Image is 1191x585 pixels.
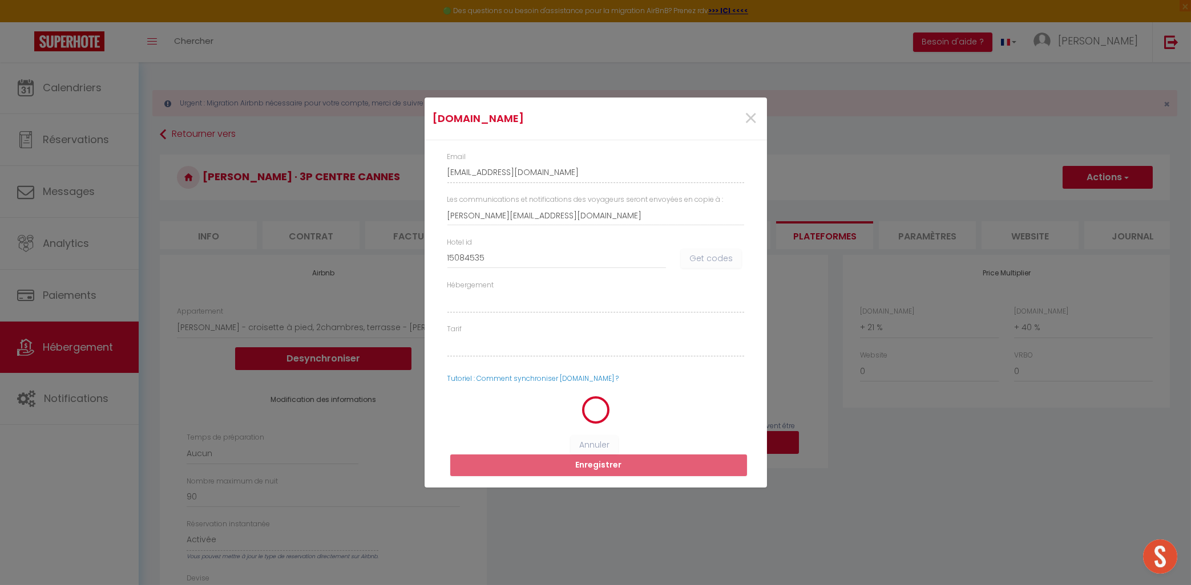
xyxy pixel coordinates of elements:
label: Les communications et notifications des voyageurs seront envoyées en copie à : [447,194,724,205]
button: Close [744,107,758,131]
label: Tarif [447,324,462,335]
button: Annuler [571,436,618,455]
h4: [DOMAIN_NAME] [433,111,645,127]
div: Ouvrir le chat [1143,539,1177,574]
span: × [744,101,758,136]
button: Get codes [681,249,741,269]
label: Email [447,152,466,162]
label: Hébergement [447,280,494,291]
button: Enregistrer [450,454,747,476]
a: Tutoriel : Comment synchroniser [DOMAIN_NAME] ? [447,373,619,383]
label: Hotel id [447,237,473,248]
